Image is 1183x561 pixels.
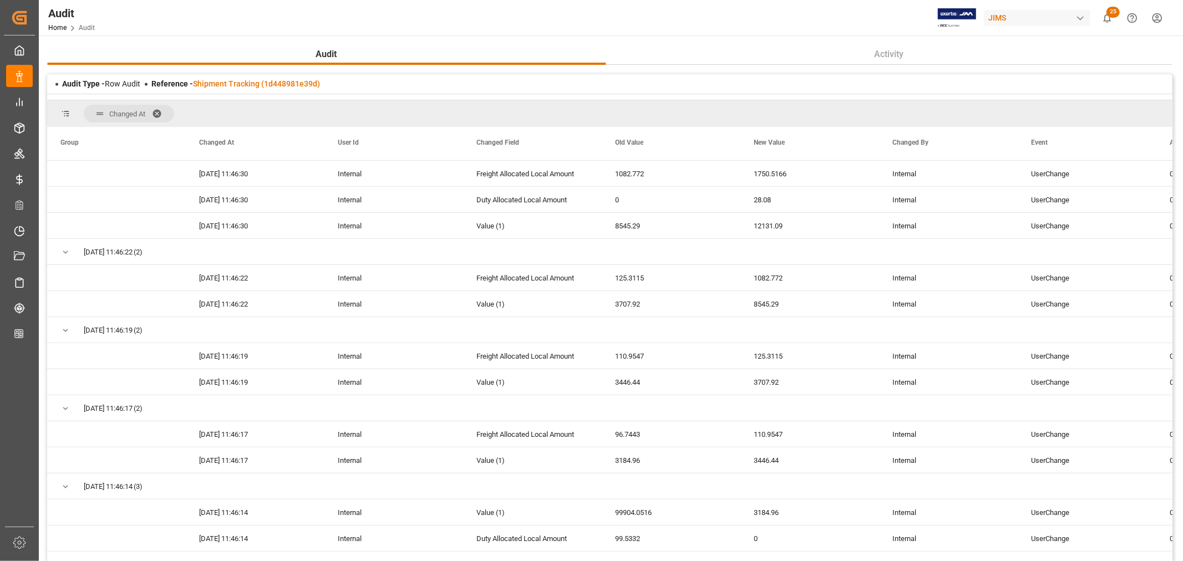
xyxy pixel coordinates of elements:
[740,265,879,290] div: 1082.772
[1018,526,1156,551] div: UserChange
[879,265,1018,290] div: Internal
[463,421,602,447] div: Freight Allocated Local Amount
[338,139,359,146] span: User Id
[740,499,879,525] div: 3184.96
[602,369,740,395] div: 3446.44
[879,291,1018,317] div: Internal
[892,139,928,146] span: Changed By
[134,318,143,343] span: (2)
[60,139,79,146] span: Group
[879,526,1018,551] div: Internal
[324,291,463,317] div: Internal
[879,213,1018,238] div: Internal
[324,343,463,369] div: Internal
[1031,139,1048,146] span: Event
[1018,187,1156,212] div: UserChange
[324,213,463,238] div: Internal
[193,79,320,88] a: Shipment Tracking (1d448981e39d)
[740,291,879,317] div: 8545.29
[615,139,643,146] span: Old Value
[109,110,145,118] span: Changed At
[602,447,740,473] div: 3184.96
[324,369,463,395] div: Internal
[1120,6,1145,30] button: Help Center
[740,369,879,395] div: 3707.92
[463,369,602,395] div: Value (1)
[84,396,133,421] span: [DATE] 11:46:17
[324,187,463,212] div: Internal
[463,161,602,186] div: Freight Allocated Local Amount
[84,474,133,499] span: [DATE] 11:46:14
[324,161,463,186] div: Internal
[740,421,879,447] div: 110.9547
[186,291,324,317] div: [DATE] 11:46:22
[1018,213,1156,238] div: UserChange
[1018,161,1156,186] div: UserChange
[879,447,1018,473] div: Internal
[879,161,1018,186] div: Internal
[740,447,879,473] div: 3446.44
[324,265,463,290] div: Internal
[938,8,976,28] img: Exertis%20JAM%20-%20Email%20Logo.jpg_1722504956.jpg
[186,187,324,212] div: [DATE] 11:46:30
[740,343,879,369] div: 125.3115
[151,79,320,88] span: Reference -
[463,447,602,473] div: Value (1)
[606,44,1172,65] button: Activity
[602,291,740,317] div: 3707.92
[186,265,324,290] div: [DATE] 11:46:22
[879,369,1018,395] div: Internal
[1018,265,1156,290] div: UserChange
[186,499,324,525] div: [DATE] 11:46:14
[1018,369,1156,395] div: UserChange
[1018,447,1156,473] div: UserChange
[1018,343,1156,369] div: UserChange
[134,396,143,421] span: (2)
[134,239,143,265] span: (2)
[324,499,463,525] div: Internal
[463,187,602,212] div: Duty Allocated Local Amount
[186,369,324,395] div: [DATE] 11:46:19
[602,526,740,551] div: 99.5332
[324,421,463,447] div: Internal
[186,213,324,238] div: [DATE] 11:46:30
[186,421,324,447] div: [DATE] 11:46:17
[47,44,606,65] button: Audit
[879,343,1018,369] div: Internal
[602,343,740,369] div: 110.9547
[740,161,879,186] div: 1750.5166
[186,161,324,186] div: [DATE] 11:46:30
[463,213,602,238] div: Value (1)
[602,265,740,290] div: 125.3115
[62,79,105,88] span: Audit Type -
[870,48,908,61] span: Activity
[134,474,143,499] span: (3)
[463,526,602,551] div: Duty Allocated Local Amount
[186,447,324,473] div: [DATE] 11:46:17
[312,48,342,61] span: Audit
[324,447,463,473] div: Internal
[602,187,740,212] div: 0
[463,343,602,369] div: Freight Allocated Local Amount
[186,526,324,551] div: [DATE] 11:46:14
[984,7,1095,28] button: JIMS
[1018,499,1156,525] div: UserChange
[1095,6,1120,30] button: show 25 new notifications
[602,499,740,525] div: 99904.0516
[740,526,879,551] div: 0
[84,239,133,265] span: [DATE] 11:46:22
[463,499,602,525] div: Value (1)
[463,265,602,290] div: Freight Allocated Local Amount
[602,421,740,447] div: 96.7443
[186,343,324,369] div: [DATE] 11:46:19
[602,161,740,186] div: 1082.772
[48,5,95,22] div: Audit
[740,187,879,212] div: 28.08
[62,78,140,90] div: Row Audit
[199,139,234,146] span: Changed At
[1106,7,1120,18] span: 25
[879,499,1018,525] div: Internal
[1018,291,1156,317] div: UserChange
[48,24,67,32] a: Home
[463,291,602,317] div: Value (1)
